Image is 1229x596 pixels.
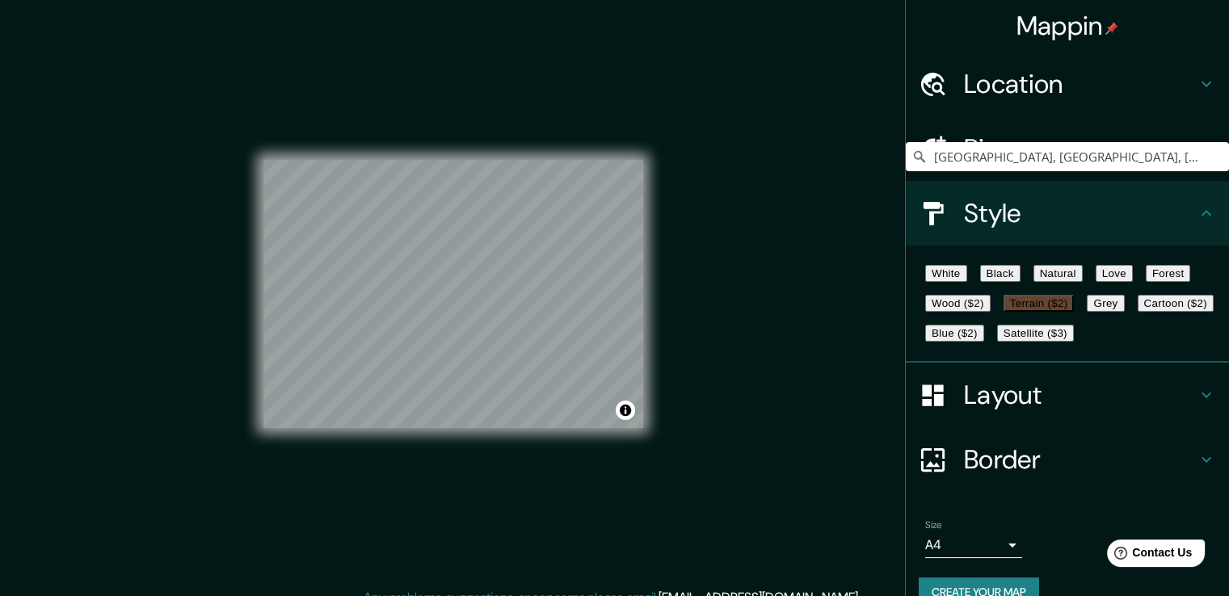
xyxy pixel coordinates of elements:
iframe: Help widget launcher [1085,533,1211,578]
div: Layout [906,363,1229,427]
button: Black [980,265,1021,282]
h4: Border [964,443,1197,476]
div: Style [906,181,1229,246]
button: Toggle attribution [616,401,635,420]
button: Wood ($2) [925,295,991,312]
canvas: Map [263,160,643,428]
h4: Location [964,68,1197,100]
h4: Style [964,197,1197,229]
input: Pick your city or area [906,142,1229,171]
h4: Pins [964,132,1197,165]
button: Terrain ($2) [1004,295,1075,312]
button: Forest [1146,265,1191,282]
div: Border [906,427,1229,492]
div: Location [906,52,1229,116]
button: Blue ($2) [925,325,984,342]
button: Cartoon ($2) [1138,295,1214,312]
button: Satellite ($3) [997,325,1074,342]
img: pin-icon.png [1105,22,1118,35]
label: Size [925,518,942,532]
button: White [925,265,967,282]
button: Love [1096,265,1133,282]
h4: Mappin [1016,10,1119,42]
div: Pins [906,116,1229,181]
button: Grey [1087,295,1124,312]
h4: Layout [964,379,1197,411]
div: A4 [925,532,1022,558]
button: Natural [1033,265,1083,282]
